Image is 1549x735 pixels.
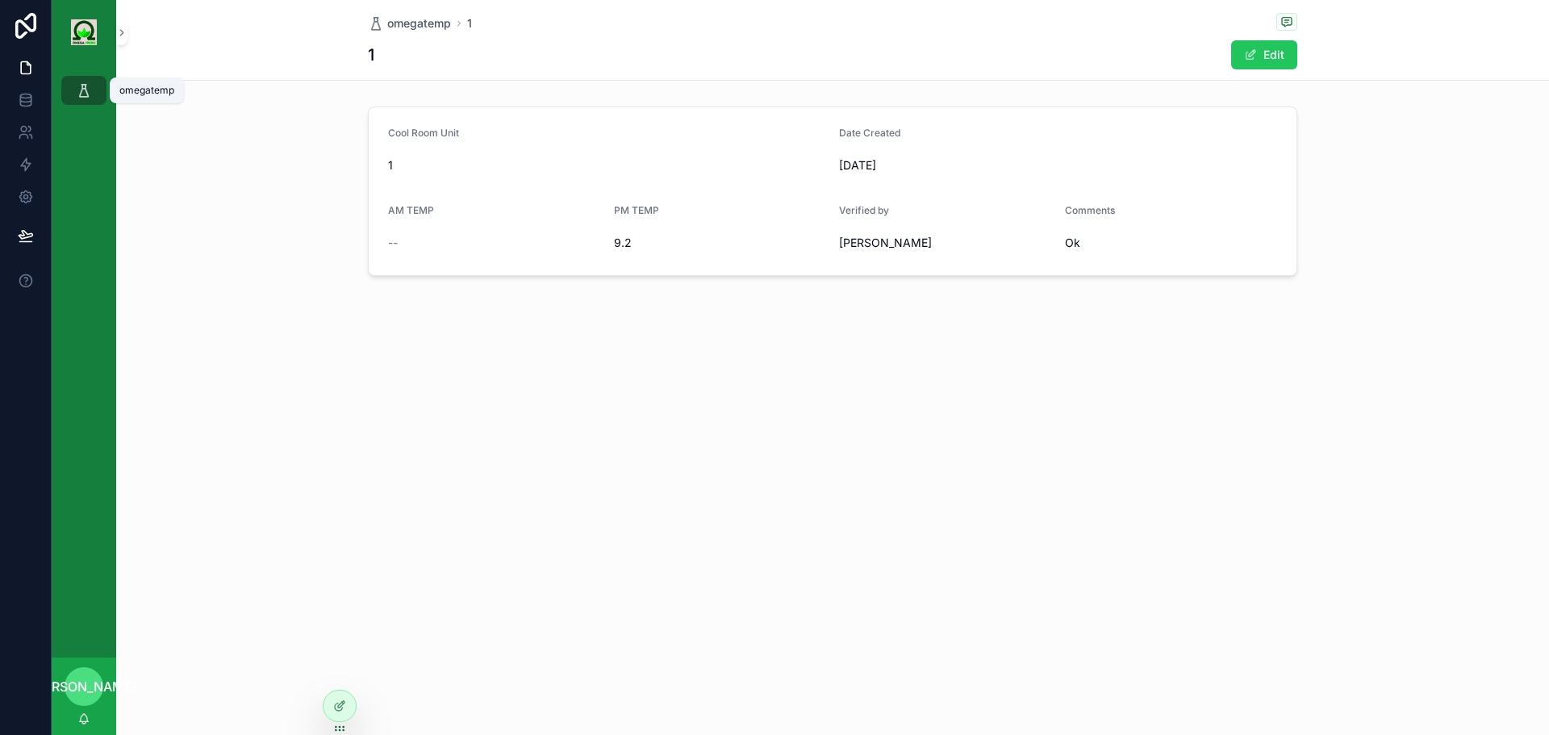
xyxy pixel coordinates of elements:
[839,127,900,139] span: Date Created
[839,157,1277,173] span: [DATE]
[839,235,1052,251] span: [PERSON_NAME]
[1065,235,1278,251] span: Ok
[614,204,659,216] span: PM TEMP
[52,65,116,126] div: scrollable content
[839,204,889,216] span: Verified by
[1065,204,1115,216] span: Comments
[467,15,472,31] a: 1
[1231,40,1297,69] button: Edit
[388,127,459,139] span: Cool Room Unit
[388,204,434,216] span: AM TEMP
[119,84,174,97] div: omegatemp
[387,15,451,31] span: omegatemp
[368,15,451,31] a: omegatemp
[388,235,398,251] span: --
[388,157,826,173] span: 1
[368,44,374,66] h1: 1
[71,19,97,45] img: App logo
[614,235,827,251] span: 9.2
[31,677,137,696] span: [PERSON_NAME]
